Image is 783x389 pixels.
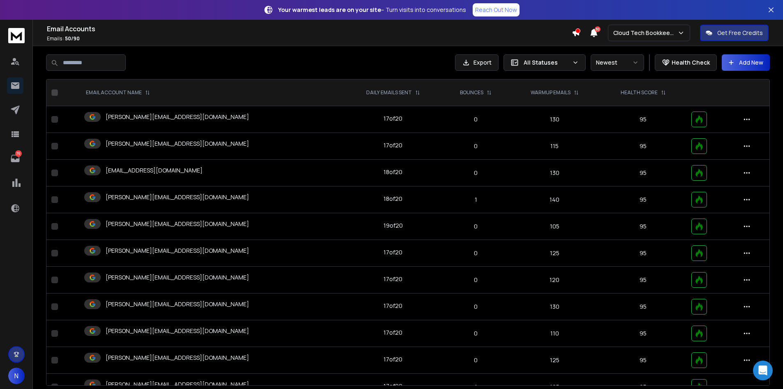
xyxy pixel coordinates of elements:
[524,58,569,67] p: All Statuses
[448,329,504,338] p: 0
[613,29,677,37] p: Cloud Tech Bookkeeping
[460,89,483,96] p: BOUNCES
[621,89,658,96] p: HEALTH SCORE
[448,196,504,204] p: 1
[655,54,717,71] button: Health Check
[366,89,412,96] p: DAILY EMAILS SENT
[106,113,249,121] p: [PERSON_NAME][EMAIL_ADDRESS][DOMAIN_NAME]
[448,115,504,123] p: 0
[383,248,402,256] div: 17 of 20
[600,320,687,347] td: 95
[722,54,770,71] button: Add New
[600,347,687,374] td: 95
[509,293,600,320] td: 130
[509,186,600,213] td: 140
[455,54,499,71] button: Export
[383,328,402,337] div: 17 of 20
[600,133,687,160] td: 95
[448,356,504,364] p: 0
[106,193,249,201] p: [PERSON_NAME][EMAIL_ADDRESS][DOMAIN_NAME]
[278,6,381,14] strong: Your warmest leads are on your site
[47,35,572,42] p: Emails :
[473,3,520,16] a: Reach Out Now
[509,267,600,293] td: 120
[448,249,504,257] p: 0
[509,213,600,240] td: 105
[86,89,150,96] div: EMAIL ACCOUNT NAME
[65,35,80,42] span: 50 / 90
[475,6,517,14] p: Reach Out Now
[753,361,773,380] div: Open Intercom Messenger
[509,240,600,267] td: 125
[448,142,504,150] p: 0
[717,29,763,37] p: Get Free Credits
[595,26,601,32] span: 30
[509,133,600,160] td: 115
[278,6,466,14] p: – Turn visits into conversations
[106,273,249,282] p: [PERSON_NAME][EMAIL_ADDRESS][DOMAIN_NAME]
[106,354,249,362] p: [PERSON_NAME][EMAIL_ADDRESS][DOMAIN_NAME]
[106,220,249,228] p: [PERSON_NAME][EMAIL_ADDRESS][DOMAIN_NAME]
[509,160,600,186] td: 130
[383,141,402,149] div: 17 of 20
[106,327,249,335] p: [PERSON_NAME][EMAIL_ADDRESS][DOMAIN_NAME]
[383,275,402,283] div: 17 of 20
[106,140,249,148] p: [PERSON_NAME][EMAIL_ADDRESS][DOMAIN_NAME]
[672,58,710,67] p: Health Check
[600,213,687,240] td: 95
[600,293,687,320] td: 95
[383,168,402,176] div: 18 of 20
[600,267,687,293] td: 95
[383,221,403,230] div: 19 of 20
[600,160,687,186] td: 95
[106,380,249,389] p: [PERSON_NAME][EMAIL_ADDRESS][DOMAIN_NAME]
[600,240,687,267] td: 95
[448,276,504,284] p: 0
[600,186,687,213] td: 95
[531,89,571,96] p: WARMUP EMAILS
[383,302,402,310] div: 17 of 20
[509,106,600,133] td: 130
[448,303,504,311] p: 0
[591,54,644,71] button: Newest
[8,28,25,43] img: logo
[7,150,23,167] a: 75
[509,320,600,347] td: 110
[8,368,25,384] button: N
[448,222,504,231] p: 0
[383,355,402,363] div: 17 of 20
[509,347,600,374] td: 125
[106,300,249,308] p: [PERSON_NAME][EMAIL_ADDRESS][DOMAIN_NAME]
[47,24,572,34] h1: Email Accounts
[448,169,504,177] p: 0
[600,106,687,133] td: 95
[700,25,769,41] button: Get Free Credits
[383,195,402,203] div: 18 of 20
[106,166,203,175] p: [EMAIL_ADDRESS][DOMAIN_NAME]
[383,114,402,123] div: 17 of 20
[15,150,22,157] p: 75
[106,247,249,255] p: [PERSON_NAME][EMAIL_ADDRESS][DOMAIN_NAME]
